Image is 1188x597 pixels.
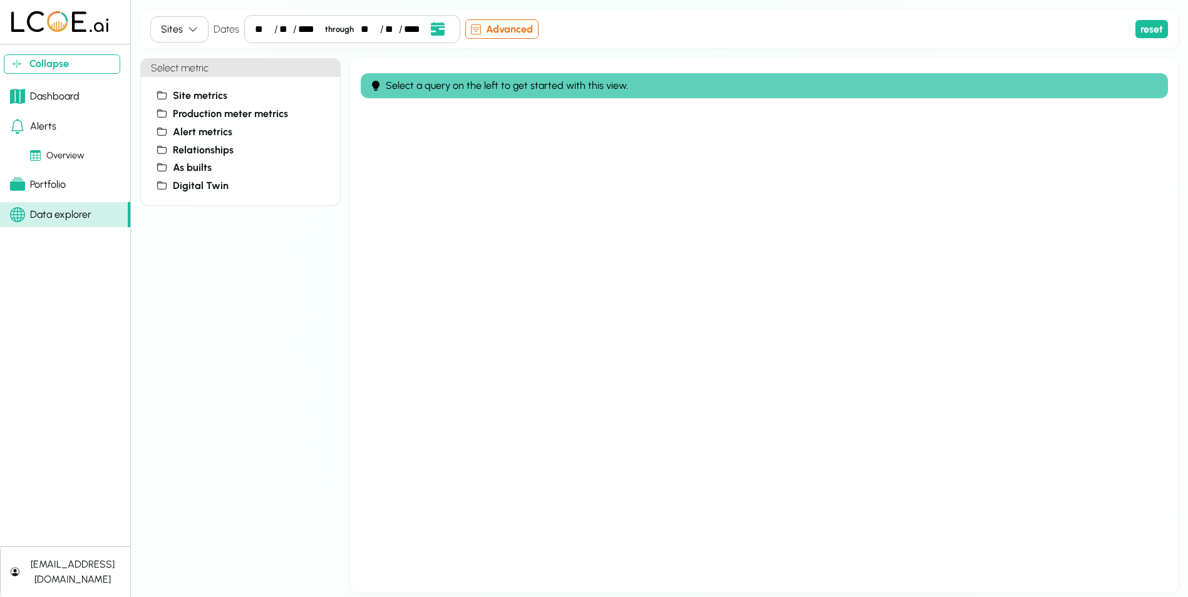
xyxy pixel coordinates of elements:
[361,22,378,37] div: month,
[298,22,319,37] div: year,
[173,106,288,121] span: Production meter metrics
[173,160,212,175] span: As builts
[274,22,278,37] div: /
[399,22,403,37] div: /
[173,125,232,140] span: alert metrics
[320,23,359,35] div: through
[255,22,272,37] div: month,
[173,143,234,158] span: Relationships
[141,59,340,77] button: Select metric
[385,22,397,37] div: day,
[371,78,1158,93] div: Select a query on the left to get started with this view.
[279,22,291,37] div: day,
[173,178,229,193] span: Digital Twin
[10,119,56,134] div: Alerts
[30,149,85,163] div: Overview
[10,207,91,222] div: Data explorer
[173,88,227,103] span: Site metrics
[24,557,120,587] div: [EMAIL_ADDRESS][DOMAIN_NAME]
[293,22,297,37] div: /
[4,54,120,74] button: Collapse
[214,22,239,37] h4: Dates
[426,21,450,38] button: Open date picker
[161,22,183,37] div: Sites
[1135,20,1168,38] button: reset
[404,22,425,37] div: year,
[465,19,539,39] button: Advanced
[10,177,66,192] div: Portfolio
[380,22,384,37] div: /
[10,89,80,104] div: Dashboard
